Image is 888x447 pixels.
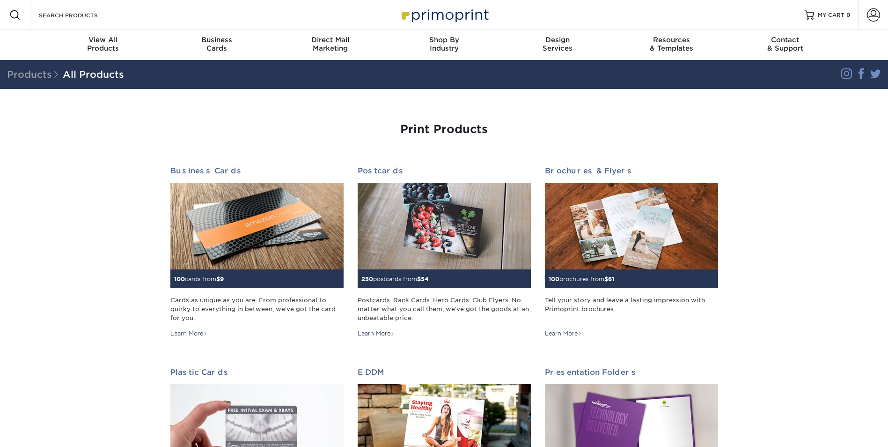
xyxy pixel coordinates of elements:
[170,123,718,136] h1: Print Products
[170,183,344,269] img: Business Cards
[361,276,429,283] small: postcards from
[549,276,559,283] span: 100
[728,30,842,60] a: Contact& Support
[615,36,728,44] span: Resources
[38,9,129,21] input: SEARCH PRODUCTS.....
[846,12,851,18] span: 0
[170,166,344,175] h2: Business Cards
[545,296,718,323] div: Tell your story and leave a lasting impression with Primoprint brochures.
[63,69,124,80] a: All Products
[545,166,718,175] h2: Brochures & Flyers
[501,36,615,52] div: Services
[358,183,531,269] img: Postcards
[397,5,491,25] img: Primoprint
[170,166,344,338] a: Business Cards 100cards from$9 Cards as unique as you are. From professional to quirky to everyth...
[501,30,615,60] a: DesignServices
[46,36,160,52] div: Products
[417,276,421,283] span: $
[361,276,373,283] span: 250
[358,368,531,377] h2: EDDM
[728,36,842,52] div: & Support
[549,276,614,283] small: brochures from
[170,296,344,323] div: Cards as unique as you are. From professional to quirky to everything in between, we've got the c...
[545,329,582,338] div: Learn More
[170,368,344,377] h2: Plastic Cards
[615,30,728,60] a: Resources& Templates
[604,276,608,283] span: $
[160,36,273,52] div: Cards
[160,30,273,60] a: BusinessCards
[545,183,718,269] img: Brochures & Flyers
[545,166,718,338] a: Brochures & Flyers 100brochures from$61 Tell your story and leave a lasting impression with Primo...
[387,36,501,52] div: Industry
[358,329,395,338] div: Learn More
[273,30,387,60] a: Direct MailMarketing
[170,329,207,338] div: Learn More
[273,36,387,52] div: Marketing
[46,30,160,60] a: View AllProducts
[160,36,273,44] span: Business
[387,36,501,44] span: Shop By
[358,166,531,338] a: Postcards 250postcards from$54 Postcards. Rack Cards. Hero Cards. Club Flyers. No matter what you...
[273,36,387,44] span: Direct Mail
[421,276,429,283] span: 54
[728,36,842,44] span: Contact
[220,276,224,283] span: 9
[818,11,844,19] span: MY CART
[46,36,160,44] span: View All
[358,166,531,175] h2: Postcards
[545,368,718,377] h2: Presentation Folders
[7,69,63,80] span: Products
[216,276,220,283] span: $
[358,296,531,323] div: Postcards. Rack Cards. Hero Cards. Club Flyers. No matter what you call them, we've got the goods...
[501,36,615,44] span: Design
[608,276,614,283] span: 61
[174,276,224,283] small: cards from
[615,36,728,52] div: & Templates
[174,276,185,283] span: 100
[387,30,501,60] a: Shop ByIndustry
